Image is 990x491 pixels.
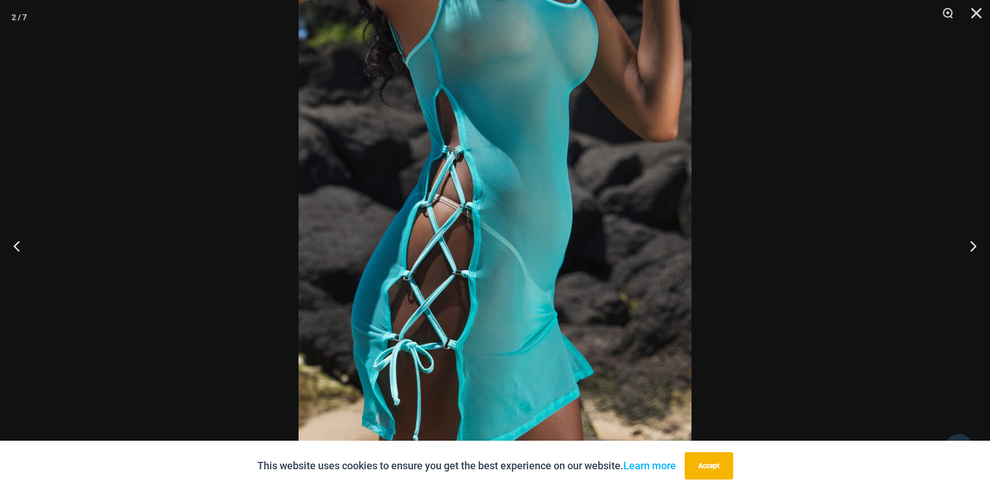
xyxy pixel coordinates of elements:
[623,460,676,472] a: Learn more
[11,9,27,26] div: 2 / 7
[257,457,676,474] p: This website uses cookies to ensure you get the best experience on our website.
[685,452,733,480] button: Accept
[947,217,990,274] button: Next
